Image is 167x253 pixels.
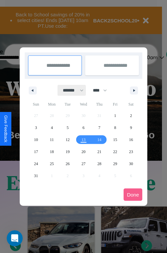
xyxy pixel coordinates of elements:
[123,158,139,170] button: 30
[107,99,123,110] span: Fri
[60,158,75,170] button: 26
[66,134,70,146] span: 12
[92,146,107,158] button: 21
[129,146,133,158] span: 23
[107,134,123,146] button: 15
[97,146,101,158] span: 21
[75,146,91,158] button: 20
[35,122,37,134] span: 3
[107,122,123,134] button: 8
[44,99,59,110] span: Mon
[123,134,139,146] button: 16
[81,134,86,146] span: 13
[107,110,123,122] button: 1
[28,170,44,182] button: 31
[51,122,53,134] span: 4
[60,134,75,146] button: 12
[113,134,117,146] span: 15
[34,134,38,146] span: 10
[92,99,107,110] span: Thu
[107,158,123,170] button: 29
[34,146,38,158] span: 17
[75,158,91,170] button: 27
[92,158,107,170] button: 28
[124,188,142,201] button: Done
[97,158,101,170] span: 28
[82,122,85,134] span: 6
[113,158,117,170] span: 29
[34,170,38,182] span: 31
[34,158,38,170] span: 24
[123,146,139,158] button: 23
[114,122,116,134] span: 8
[60,99,75,110] span: Tue
[60,146,75,158] button: 19
[28,122,44,134] button: 3
[75,122,91,134] button: 6
[28,99,44,110] span: Sun
[129,158,133,170] span: 30
[113,146,117,158] span: 22
[92,122,107,134] button: 7
[130,110,132,122] span: 2
[123,110,139,122] button: 2
[75,99,91,110] span: Wed
[130,122,132,134] span: 9
[114,110,116,122] span: 1
[28,158,44,170] button: 24
[66,146,70,158] span: 19
[44,122,59,134] button: 4
[44,158,59,170] button: 25
[107,146,123,158] button: 22
[3,115,8,142] div: Give Feedback
[81,158,86,170] span: 27
[92,134,107,146] button: 14
[44,146,59,158] button: 18
[123,99,139,110] span: Sat
[50,146,54,158] span: 18
[50,158,54,170] span: 25
[129,134,133,146] span: 16
[44,134,59,146] button: 11
[81,146,86,158] span: 20
[7,230,23,246] iframe: Intercom live chat
[97,134,101,146] span: 14
[28,146,44,158] button: 17
[75,134,91,146] button: 13
[67,122,69,134] span: 5
[66,158,70,170] span: 26
[50,134,54,146] span: 11
[123,122,139,134] button: 9
[98,122,100,134] span: 7
[28,134,44,146] button: 10
[60,122,75,134] button: 5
